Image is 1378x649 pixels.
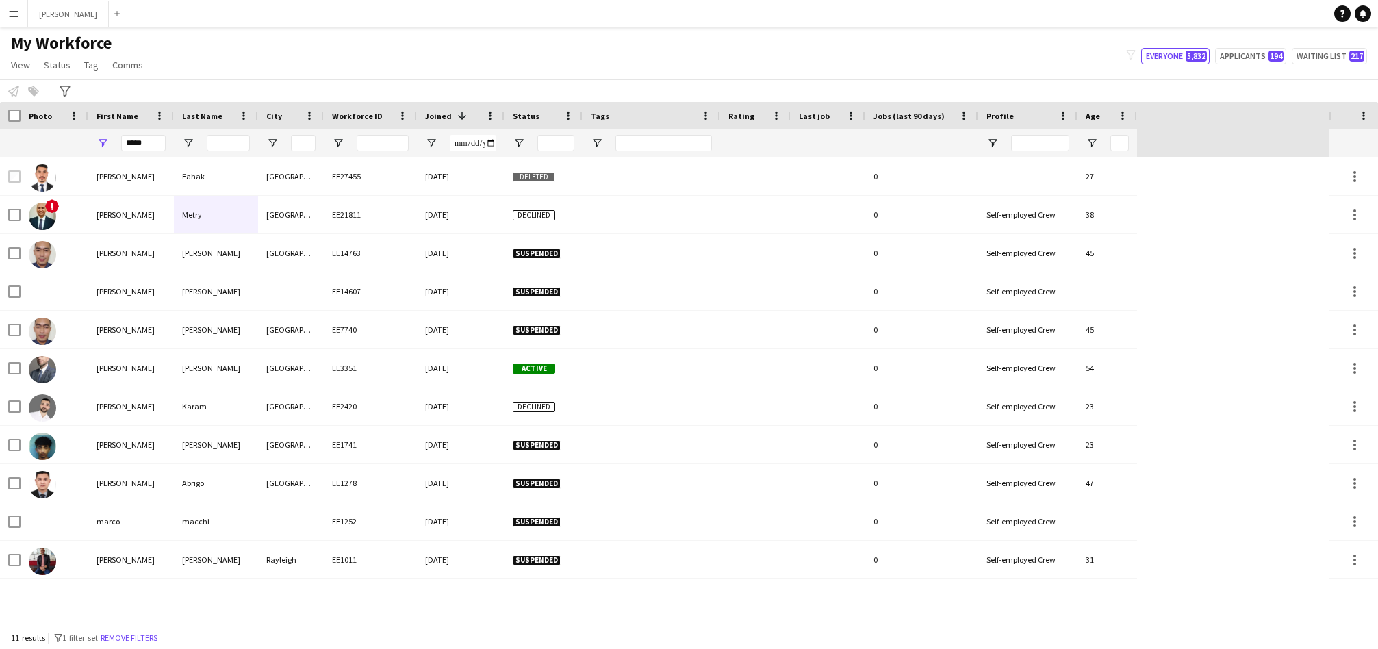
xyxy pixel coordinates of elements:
div: [GEOGRAPHIC_DATA] [258,157,324,195]
div: Self-employed Crew [978,272,1077,310]
span: Tags [591,111,609,121]
div: EE27455 [324,157,417,195]
span: Active [513,364,555,374]
div: EE21811 [324,196,417,233]
div: Self-employed Crew [978,502,1077,540]
a: View [5,56,36,74]
div: [PERSON_NAME] [88,272,174,310]
span: Profile [986,111,1014,121]
div: 0 [865,349,978,387]
span: Suspended [513,440,561,450]
button: Applicants194 [1215,48,1286,64]
div: 45 [1077,234,1137,272]
a: Tag [79,56,104,74]
div: Eahak [174,157,258,195]
div: Self-employed Crew [978,196,1077,233]
span: Age [1086,111,1100,121]
input: City Filter Input [291,135,316,151]
div: 0 [865,502,978,540]
div: [PERSON_NAME] [88,541,174,578]
div: [GEOGRAPHIC_DATA] [258,464,324,502]
div: [DATE] [417,234,505,272]
button: [PERSON_NAME] [28,1,109,27]
span: Declined [513,402,555,412]
span: Declined [513,210,555,220]
div: [DATE] [417,541,505,578]
span: First Name [97,111,138,121]
button: Everyone5,832 [1141,48,1210,64]
span: Last Name [182,111,222,121]
div: Self-employed Crew [978,464,1077,502]
span: Deleted [513,172,555,182]
div: 0 [865,157,978,195]
div: [PERSON_NAME] [174,541,258,578]
img: Marco Abrigo [29,471,56,498]
input: Joined Filter Input [450,135,496,151]
span: Comms [112,59,143,71]
div: 0 [865,196,978,233]
span: Jobs (last 90 days) [873,111,945,121]
div: Self-employed Crew [978,349,1077,387]
button: Open Filter Menu [266,137,279,149]
div: [PERSON_NAME] [88,387,174,425]
div: [PERSON_NAME] [88,311,174,348]
button: Open Filter Menu [425,137,437,149]
div: [DATE] [417,196,505,233]
img: Marco Eahak [29,164,56,192]
div: [DATE] [417,426,505,463]
div: 0 [865,272,978,310]
input: Row Selection is disabled for this row (unchecked) [8,170,21,183]
input: Workforce ID Filter Input [357,135,409,151]
div: 0 [865,464,978,502]
div: 45 [1077,311,1137,348]
button: Open Filter Menu [332,137,344,149]
span: Suspended [513,287,561,297]
button: Open Filter Menu [1086,137,1098,149]
div: [PERSON_NAME] [174,272,258,310]
div: [GEOGRAPHIC_DATA] [258,387,324,425]
a: Status [38,56,76,74]
span: Status [513,111,539,121]
div: [GEOGRAPHIC_DATA] [258,196,324,233]
div: 54 [1077,349,1137,387]
div: [PERSON_NAME] [88,349,174,387]
span: 217 [1349,51,1364,62]
span: ! [45,199,59,213]
span: Photo [29,111,52,121]
div: [PERSON_NAME] [174,349,258,387]
div: Karam [174,387,258,425]
span: Workforce ID [332,111,383,121]
span: Suspended [513,517,561,527]
div: 23 [1077,426,1137,463]
div: [DATE] [417,272,505,310]
div: [PERSON_NAME] [88,196,174,233]
img: Marco Karam [29,394,56,422]
div: Self-employed Crew [978,426,1077,463]
div: EE2420 [324,387,417,425]
div: Metry [174,196,258,233]
img: Marco Mijares [29,318,56,345]
span: Suspended [513,325,561,335]
span: Rating [728,111,754,121]
div: [PERSON_NAME] [88,426,174,463]
input: Age Filter Input [1110,135,1129,151]
span: Suspended [513,249,561,259]
div: 0 [865,541,978,578]
button: Open Filter Menu [986,137,999,149]
div: Rayleigh [258,541,324,578]
input: First Name Filter Input [121,135,166,151]
div: 38 [1077,196,1137,233]
div: 0 [865,311,978,348]
img: Marco Quintana [29,548,56,575]
div: [PERSON_NAME] [88,234,174,272]
button: Open Filter Menu [591,137,603,149]
div: EE14763 [324,234,417,272]
div: [DATE] [417,349,505,387]
span: Tag [84,59,99,71]
span: Status [44,59,71,71]
div: 0 [865,234,978,272]
button: Open Filter Menu [182,137,194,149]
div: EE14607 [324,272,417,310]
div: EE3351 [324,349,417,387]
span: 1 filter set [62,633,98,643]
